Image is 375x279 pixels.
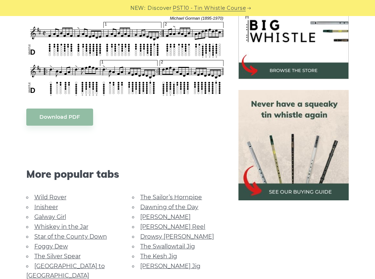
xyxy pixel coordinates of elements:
a: Download PDF [26,109,93,126]
a: PST10 - Tin Whistle Course [173,4,246,12]
img: The Mountain Road Tin Whistle Tabs & Sheet Music [26,7,228,98]
a: [GEOGRAPHIC_DATA] to [GEOGRAPHIC_DATA] [26,263,105,279]
a: The Sailor’s Hornpipe [140,194,202,201]
a: The Silver Spear [34,253,81,260]
a: The Kesh Jig [140,253,177,260]
a: Dawning of the Day [140,204,198,211]
span: Discover [148,4,172,12]
img: tin whistle buying guide [238,90,349,200]
a: Foggy Dew [34,243,68,250]
a: Galway Girl [34,213,66,220]
a: The Swallowtail Jig [140,243,195,250]
a: [PERSON_NAME] Reel [140,223,205,230]
a: [PERSON_NAME] Jig [140,263,200,270]
a: Whiskey in the Jar [34,223,88,230]
a: Drowsy [PERSON_NAME] [140,233,214,240]
a: Wild Rover [34,194,66,201]
span: NEW: [130,4,145,12]
span: More popular tabs [26,168,228,180]
a: Inisheer [34,204,58,211]
a: Star of the County Down [34,233,107,240]
a: [PERSON_NAME] [140,213,191,220]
